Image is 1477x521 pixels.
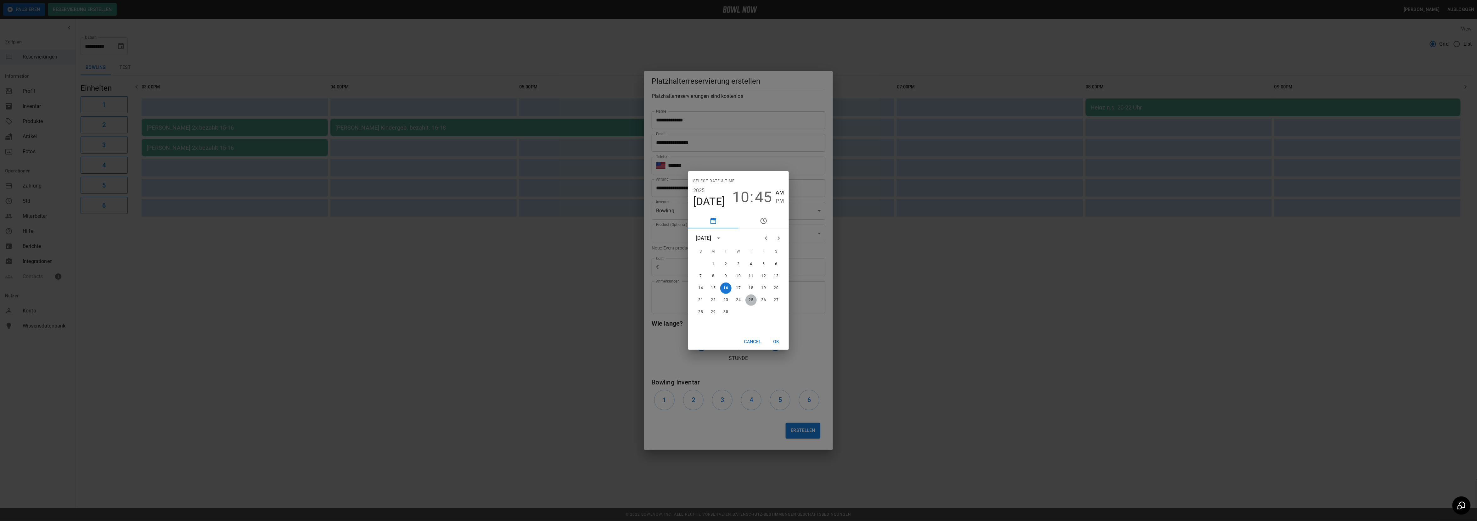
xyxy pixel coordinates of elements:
[720,271,732,282] button: 9
[708,245,719,258] span: Monday
[758,294,769,306] button: 26
[708,271,719,282] button: 8
[745,259,757,270] button: 4
[720,306,732,318] button: 30
[772,232,785,244] button: Next month
[758,283,769,294] button: 19
[720,245,732,258] span: Tuesday
[771,294,782,306] button: 27
[758,245,769,258] span: Friday
[771,245,782,258] span: Saturday
[745,271,757,282] button: 11
[758,259,769,270] button: 5
[693,186,705,195] button: 2025
[745,283,757,294] button: 18
[695,306,706,318] button: 28
[693,176,735,186] span: Select date & time
[695,271,706,282] button: 7
[771,271,782,282] button: 13
[755,188,772,206] button: 45
[745,294,757,306] button: 25
[688,213,738,228] button: pick date
[695,283,706,294] button: 14
[733,271,744,282] button: 10
[758,271,769,282] button: 12
[720,259,732,270] button: 2
[776,197,784,205] button: PM
[708,306,719,318] button: 29
[695,294,706,306] button: 21
[766,336,786,348] button: OK
[733,245,744,258] span: Wednesday
[733,283,744,294] button: 17
[733,188,750,206] button: 10
[776,188,784,197] button: AM
[733,259,744,270] button: 3
[742,336,764,348] button: Cancel
[771,283,782,294] button: 20
[693,195,725,208] button: [DATE]
[720,283,732,294] button: 16
[760,232,772,244] button: Previous month
[745,245,757,258] span: Thursday
[713,233,724,244] button: calendar view is open, switch to year view
[708,283,719,294] button: 15
[720,294,732,306] button: 23
[696,234,711,242] div: [DATE]
[771,259,782,270] button: 6
[738,213,789,228] button: pick time
[695,245,706,258] span: Sunday
[750,188,754,206] span: :
[708,259,719,270] button: 1
[708,294,719,306] button: 22
[733,294,744,306] button: 24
